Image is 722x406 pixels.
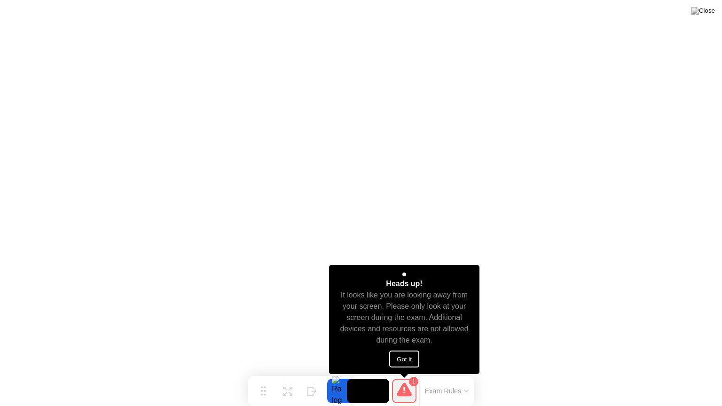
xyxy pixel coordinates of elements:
div: It looks like you are looking away from your screen. Please only look at your screen during the e... [337,289,471,346]
div: Heads up! [386,278,422,289]
img: Close [691,7,715,15]
button: Exam Rules [422,387,472,395]
div: 1 [409,377,418,386]
button: Got it [389,351,419,367]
